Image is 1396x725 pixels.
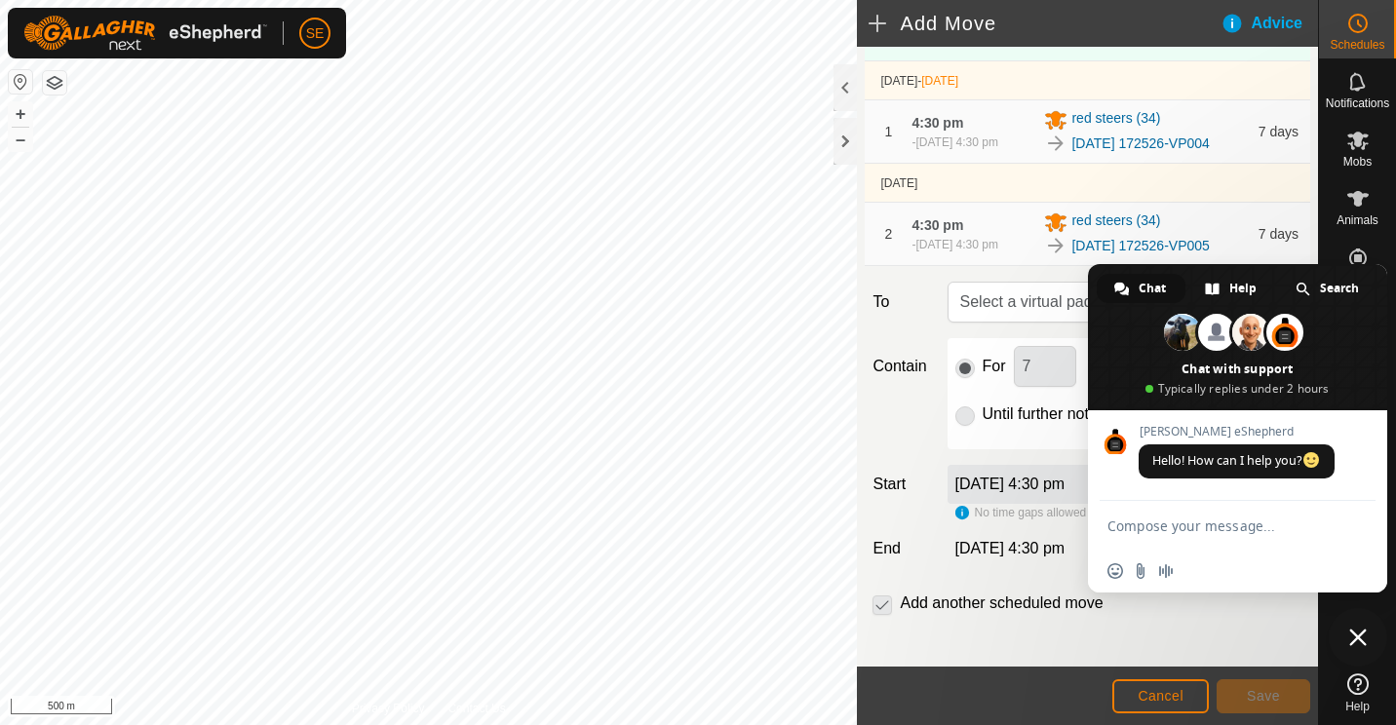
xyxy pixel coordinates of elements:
button: Map Layers [43,71,66,95]
div: - [911,236,997,253]
textarea: Compose your message... [1107,517,1325,535]
label: End [865,537,939,560]
h2: Add Move [869,12,1220,35]
span: Notifications [1326,97,1389,109]
div: - [911,134,997,151]
span: Audio message [1158,563,1174,579]
a: [DATE] 172526-VP004 [1071,134,1209,154]
button: Cancel [1112,679,1209,713]
a: Help [1319,666,1396,720]
img: To [1044,234,1067,257]
span: [DATE] [880,74,917,88]
span: Send a file [1133,563,1148,579]
span: [DATE] 4:30 pm [955,540,1066,556]
span: Help [1229,274,1257,303]
a: [DATE] 172526-VP005 [1071,236,1209,256]
button: Reset Map [9,70,32,94]
img: Gallagher Logo [23,16,267,51]
span: [DATE] [921,74,958,88]
span: - [917,74,958,88]
span: Mobs [1343,156,1372,168]
span: red steers (34) [1071,210,1160,234]
div: Search [1278,274,1378,303]
div: Advice [1221,12,1318,35]
label: To [865,282,939,323]
span: Help [1345,701,1370,712]
span: red steers (34) [1071,108,1160,132]
span: No time gaps allowed between scheduled moves [975,506,1228,519]
span: Select a virtual paddock [952,283,1259,322]
button: Save [1217,679,1310,713]
span: 4:30 pm [911,115,963,131]
span: 2 [885,226,893,242]
span: Schedules [1330,39,1384,51]
span: SE [306,23,325,44]
div: Close chat [1329,608,1387,667]
span: Insert an emoji [1107,563,1123,579]
img: To [1044,132,1067,155]
div: Help [1187,274,1276,303]
label: Start [865,473,939,496]
span: Save [1247,688,1280,704]
label: Add another scheduled move [900,595,1103,611]
span: Cancel [1138,688,1183,704]
button: + [9,102,32,126]
span: 7 days [1259,124,1299,139]
span: Hello! How can I help you? [1152,452,1321,469]
span: [DATE] [880,176,917,190]
span: [DATE] 4:30 pm [915,238,997,251]
span: Search [1320,274,1359,303]
span: Animals [1337,214,1378,226]
a: Contact Us [447,700,505,717]
div: Chat [1097,274,1185,303]
span: [PERSON_NAME] eShepherd [1139,425,1335,439]
label: For [983,359,1006,374]
span: [DATE] 4:30 pm [915,135,997,149]
span: 7 days [1259,226,1299,242]
a: Privacy Policy [352,700,425,717]
span: 1 [885,124,893,139]
label: Contain [865,355,939,378]
span: Chat [1139,274,1166,303]
span: 4:30 pm [911,217,963,233]
button: – [9,128,32,151]
label: [DATE] 4:30 pm [955,476,1066,492]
